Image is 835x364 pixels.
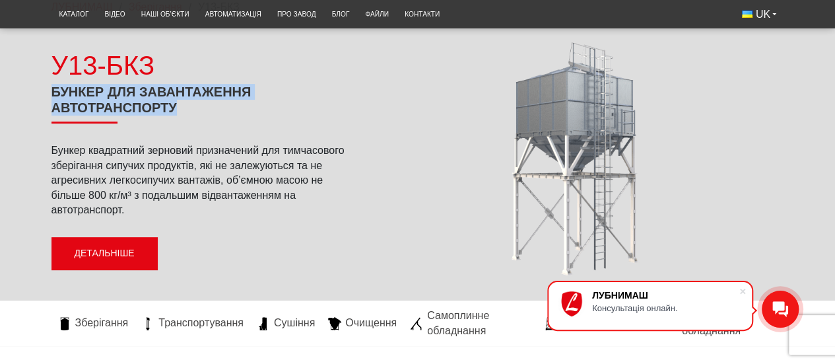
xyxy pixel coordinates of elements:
[427,309,530,338] span: Самоплинне обладнання
[197,3,269,25] a: Автоматизація
[274,316,315,330] span: Сушіння
[51,316,135,330] a: Зберігання
[250,316,321,330] a: Сушіння
[357,3,397,25] a: Файли
[537,316,657,330] a: Металоконструкції
[324,3,358,25] a: Блог
[133,3,197,25] a: Наші об’єкти
[135,316,250,330] a: Транспортування
[269,3,324,25] a: Про завод
[345,316,397,330] span: Очищення
[75,316,129,330] span: Зберігання
[51,3,97,25] a: Каталог
[321,316,403,330] a: Очищення
[51,47,345,84] div: У13-БКЗ
[592,290,739,301] div: ЛУБНИМАШ
[403,309,537,338] a: Самоплинне обладнання
[734,3,784,26] button: UK
[51,84,345,124] h1: Бункер для завантаження автотранспорту
[756,7,770,22] span: UK
[158,316,244,330] span: Транспортування
[96,3,133,25] a: Відео
[51,237,158,270] a: Детальніше
[397,3,448,25] a: Контакти
[742,11,752,18] img: Українська
[51,143,345,217] p: Бункер квадратний зерновий призначений для тимчасового зберігання сипучих продуктів, які не залеж...
[592,303,739,313] div: Консультація онлайн.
